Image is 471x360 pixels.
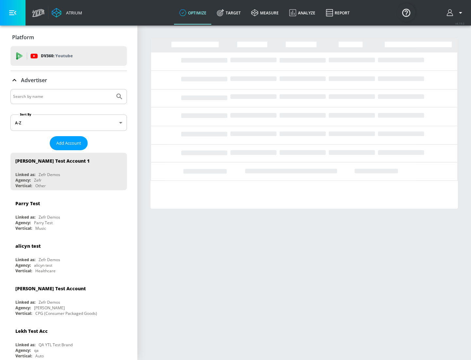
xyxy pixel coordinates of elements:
div: Zefr Demos [39,214,60,220]
div: Music [35,225,46,231]
div: qa [34,348,39,353]
div: Platform [10,28,127,46]
div: Lekh Test Acc [15,328,48,334]
div: Vertical: [15,311,32,316]
a: Target [212,1,246,25]
div: alicyn testLinked as:Zefr DemosAgency:alicyn testVertical:Healthcare [10,238,127,275]
button: Open Resource Center [397,3,415,22]
div: CPG (Consumer Packaged Goods) [35,311,97,316]
div: [PERSON_NAME] Test Account 1Linked as:Zefr DemosAgency:ZefrVertical:Other [10,153,127,190]
div: QA YTL Test Brand [39,342,73,348]
div: Zefr Demos [39,172,60,177]
div: alicyn test [15,243,41,249]
div: Agency: [15,177,31,183]
div: [PERSON_NAME] Test AccountLinked as:Zefr DemosAgency:[PERSON_NAME]Vertical:CPG (Consumer Packaged... [10,280,127,318]
div: Linked as: [15,172,35,177]
div: Linked as: [15,257,35,262]
div: Atrium [63,10,82,16]
label: Sort By [19,112,33,117]
p: Advertiser [21,77,47,84]
button: Add Account [50,136,88,150]
div: Vertical: [15,225,32,231]
a: Analyze [284,1,321,25]
div: Agency: [15,305,31,311]
p: DV360: [41,52,73,60]
a: measure [246,1,284,25]
div: Advertiser [10,71,127,89]
div: [PERSON_NAME] Test Account [15,285,86,292]
div: Linked as: [15,299,35,305]
div: Agency: [15,220,31,225]
input: Search by name [13,92,112,101]
div: Linked as: [15,342,35,348]
div: DV360: Youtube [10,46,127,66]
a: optimize [174,1,212,25]
div: [PERSON_NAME] [34,305,65,311]
div: Zefr Demos [39,257,60,262]
div: Linked as: [15,214,35,220]
a: Atrium [52,8,82,18]
span: Add Account [56,139,81,147]
div: A-Z [10,115,127,131]
div: Parry Test [15,200,40,207]
div: Parry TestLinked as:Zefr DemosAgency:Parry TestVertical:Music [10,195,127,233]
div: Other [35,183,46,189]
div: Parry Test [34,220,53,225]
div: Auto [35,353,44,359]
div: Vertical: [15,353,32,359]
div: Agency: [15,262,31,268]
p: Platform [12,34,34,41]
div: Zefr Demos [39,299,60,305]
div: Vertical: [15,183,32,189]
p: Youtube [55,52,73,59]
div: alicyn test [34,262,52,268]
div: Healthcare [35,268,56,274]
span: v 4.19.0 [455,22,464,25]
a: Report [321,1,355,25]
div: Vertical: [15,268,32,274]
div: Agency: [15,348,31,353]
div: Zefr [34,177,42,183]
div: [PERSON_NAME] Test Account 1 [15,158,90,164]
